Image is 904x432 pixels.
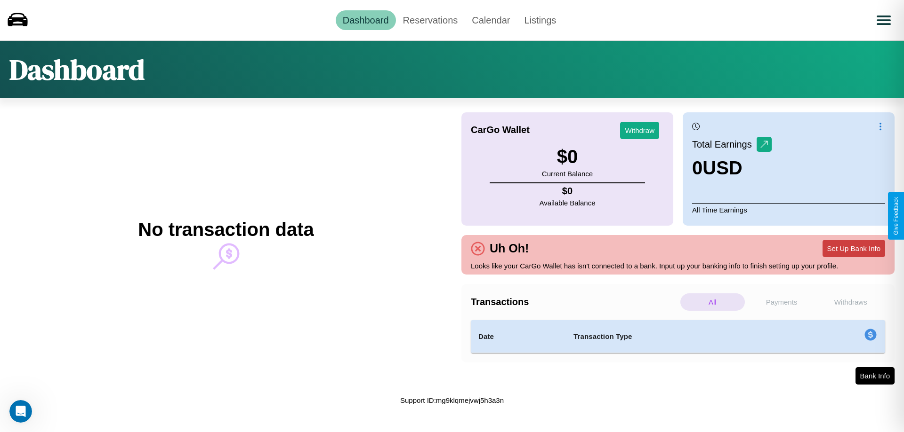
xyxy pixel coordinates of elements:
[692,136,757,153] p: Total Earnings
[540,196,596,209] p: Available Balance
[692,203,885,216] p: All Time Earnings
[9,400,32,423] iframe: Intercom live chat
[680,293,745,311] p: All
[471,259,885,272] p: Looks like your CarGo Wallet has isn't connected to a bank. Input up your banking info to finish ...
[540,186,596,196] h4: $ 0
[620,122,659,139] button: Withdraw
[400,394,504,407] p: Support ID: mg9klqmejvwj5h3a3n
[485,242,533,255] h4: Uh Oh!
[471,297,678,307] h4: Transactions
[750,293,814,311] p: Payments
[138,219,314,240] h2: No transaction data
[336,10,396,30] a: Dashboard
[478,331,558,342] h4: Date
[818,293,883,311] p: Withdraws
[542,146,593,167] h3: $ 0
[471,320,885,353] table: simple table
[465,10,517,30] a: Calendar
[542,167,593,180] p: Current Balance
[396,10,465,30] a: Reservations
[692,157,772,179] h3: 0 USD
[471,125,530,135] h4: CarGo Wallet
[871,7,897,33] button: Open menu
[823,240,885,257] button: Set Up Bank Info
[9,50,145,89] h1: Dashboard
[856,367,895,385] button: Bank Info
[893,197,899,235] div: Give Feedback
[517,10,563,30] a: Listings
[573,331,787,342] h4: Transaction Type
